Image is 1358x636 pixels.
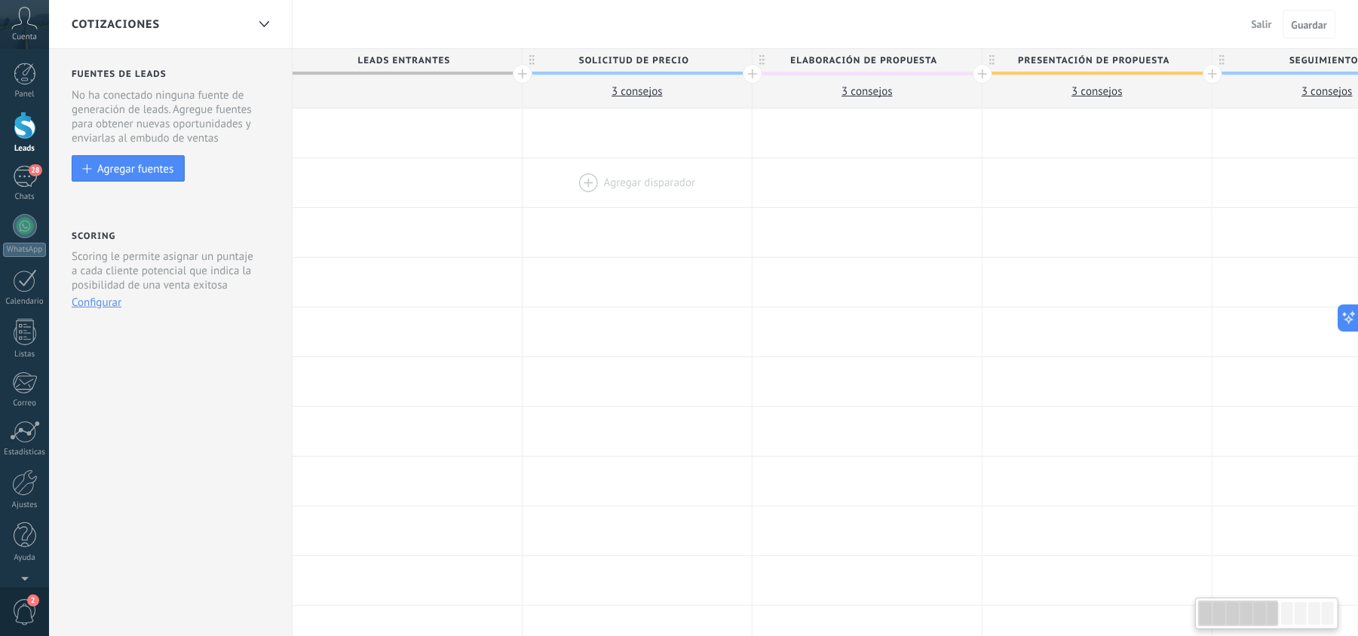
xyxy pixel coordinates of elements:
span: Cuenta [12,32,37,42]
div: Presentación de propuesta [982,49,1212,72]
span: Elaboración de propuesta [753,49,974,72]
div: Panel [3,90,47,99]
span: Salir [1252,17,1272,31]
div: Leads [3,144,47,154]
button: 3 сonsejos [523,75,752,108]
div: No ha conectado ninguna fuente de generación de leads. Agregue fuentes para obtener nuevas oportu... [72,88,272,145]
h2: Scoring [72,231,115,242]
div: WhatsApp [3,243,46,257]
div: Estadísticas [3,448,47,457]
span: 2 [27,595,39,607]
button: Guardar [1283,10,1335,38]
div: Correo [3,399,47,408]
p: Scoring le permite asignar un puntaje a cada cliente potencial que indica la posibilidad de una v... [72,249,259,292]
span: 3 сonsejos [1071,84,1123,99]
div: Ajustes [3,500,47,510]
span: Leads Entrantes [293,49,514,72]
div: Ayuda [3,553,47,563]
span: Guardar [1292,20,1327,30]
span: 3 сonsejos [612,84,663,99]
div: Calendario [3,297,47,307]
span: Presentación de propuesta [982,49,1204,72]
button: Configurar [72,295,121,310]
div: Leads Entrantes [293,49,522,72]
button: 3 сonsejos [982,75,1212,108]
span: Solicitud de precio [523,49,744,72]
div: Elaboración de propuesta [753,49,982,72]
div: COTIZACIONES [251,10,277,39]
h2: Fuentes de leads [72,69,272,80]
div: Solicitud de precio [523,49,752,72]
div: Listas [3,350,47,359]
span: 3 сonsejos [1301,84,1353,99]
button: 3 сonsejos [753,75,982,108]
span: COTIZACIONES [72,17,160,32]
span: 3 сonsejos [841,84,893,99]
button: Salir [1246,13,1278,35]
div: Chats [3,192,47,202]
div: Agregar fuentes [97,162,173,175]
span: 28 [29,164,41,176]
button: Agregar fuentes [72,155,185,182]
